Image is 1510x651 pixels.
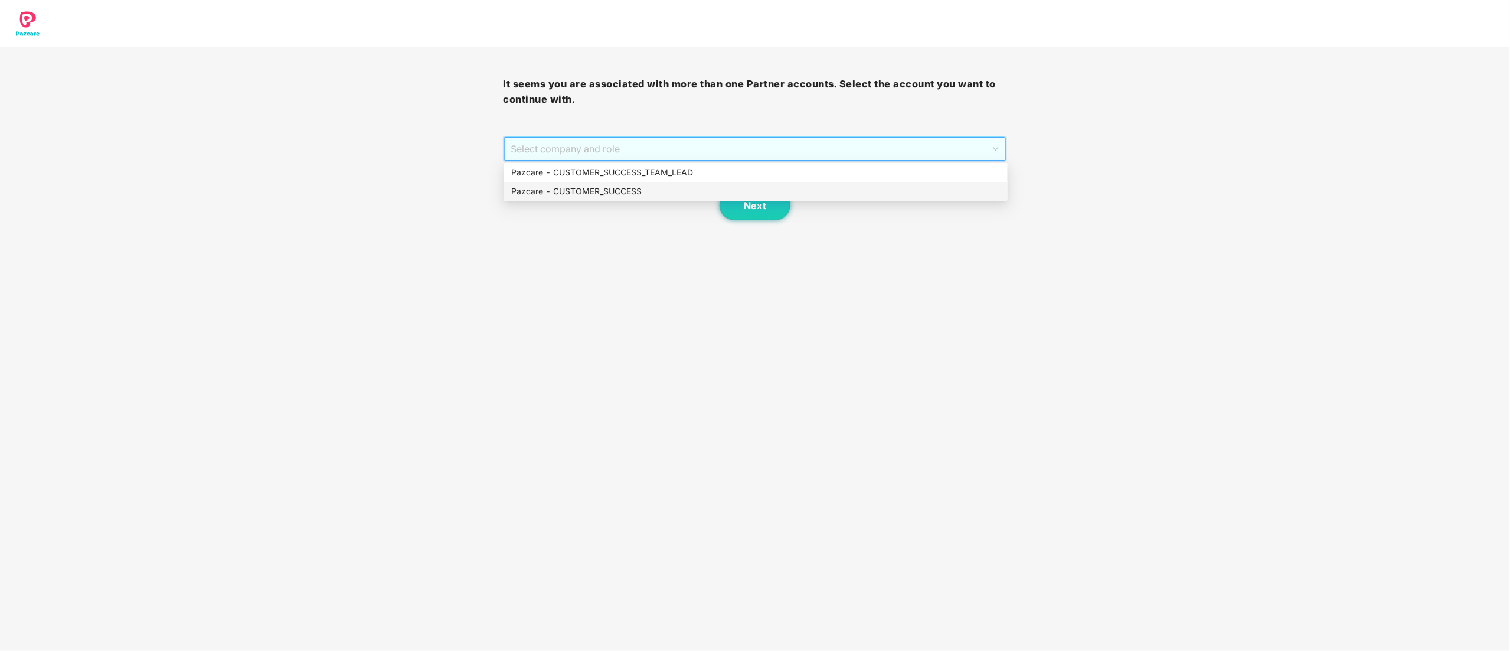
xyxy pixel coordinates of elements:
[744,200,766,211] span: Next
[504,77,1007,107] h3: It seems you are associated with more than one Partner accounts. Select the account you want to c...
[504,163,1008,182] div: Pazcare - CUSTOMER_SUCCESS_TEAM_LEAD
[511,166,1001,179] div: Pazcare - CUSTOMER_SUCCESS_TEAM_LEAD
[511,138,999,160] span: Select company and role
[720,191,790,220] button: Next
[511,185,1001,198] div: Pazcare - CUSTOMER_SUCCESS
[504,182,1008,201] div: Pazcare - CUSTOMER_SUCCESS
